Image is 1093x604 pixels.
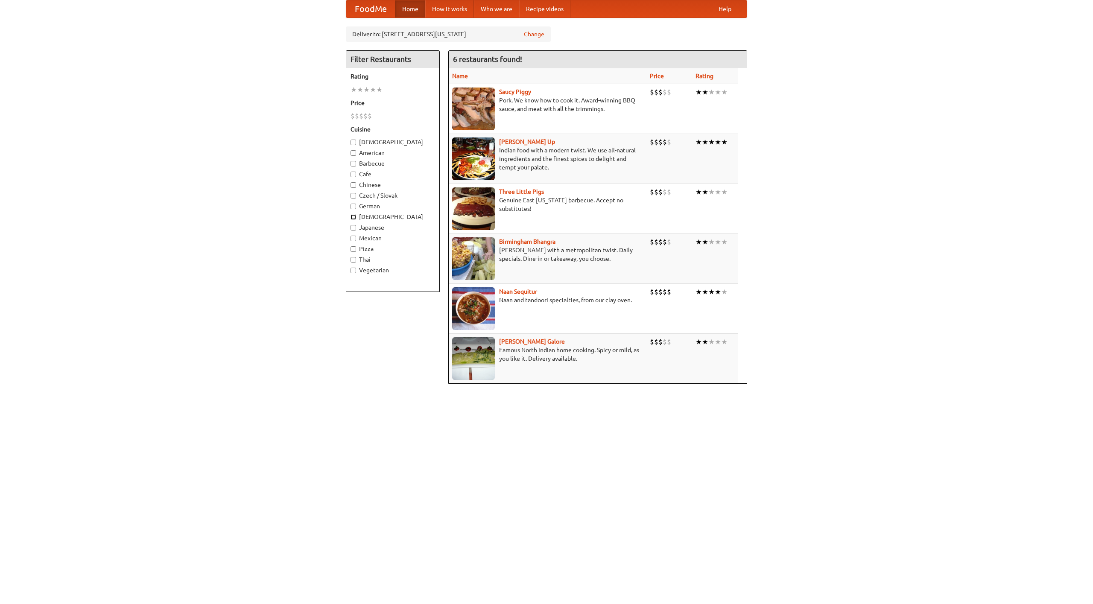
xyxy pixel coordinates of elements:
[708,88,715,97] li: ★
[351,150,356,156] input: American
[425,0,474,18] a: How it works
[351,149,435,157] label: American
[370,85,376,94] li: ★
[702,337,708,347] li: ★
[708,237,715,247] li: ★
[654,88,658,97] li: $
[351,225,356,231] input: Japanese
[452,337,495,380] img: currygalore.jpg
[351,268,356,273] input: Vegetarian
[474,0,519,18] a: Who we are
[351,161,356,166] input: Barbecue
[650,237,654,247] li: $
[721,337,728,347] li: ★
[708,187,715,197] li: ★
[452,88,495,130] img: saucy.jpg
[702,237,708,247] li: ★
[346,0,395,18] a: FoodMe
[708,137,715,147] li: ★
[351,99,435,107] h5: Price
[650,88,654,97] li: $
[650,73,664,79] a: Price
[351,125,435,134] h5: Cuisine
[452,237,495,280] img: bhangra.jpg
[499,88,531,95] a: Saucy Piggy
[715,187,721,197] li: ★
[346,26,551,42] div: Deliver to: [STREET_ADDRESS][US_STATE]
[351,111,355,121] li: $
[519,0,570,18] a: Recipe videos
[658,337,663,347] li: $
[452,73,468,79] a: Name
[658,187,663,197] li: $
[702,187,708,197] li: ★
[499,288,537,295] a: Naan Sequitur
[708,337,715,347] li: ★
[654,237,658,247] li: $
[351,193,356,198] input: Czech / Slovak
[351,257,356,263] input: Thai
[363,111,368,121] li: $
[650,137,654,147] li: $
[663,237,667,247] li: $
[667,237,671,247] li: $
[715,137,721,147] li: ★
[452,346,643,363] p: Famous North Indian home cooking. Spicy or mild, as you like it. Delivery available.
[351,181,435,189] label: Chinese
[452,296,643,304] p: Naan and tandoori specialties, from our clay oven.
[499,238,555,245] a: Birmingham Bhangra
[452,287,495,330] img: naansequitur.jpg
[650,187,654,197] li: $
[721,237,728,247] li: ★
[650,337,654,347] li: $
[663,187,667,197] li: $
[452,96,643,113] p: Pork. We know how to cook it. Award-winning BBQ sauce, and meat with all the trimmings.
[351,266,435,274] label: Vegetarian
[499,338,565,345] a: [PERSON_NAME] Galore
[499,188,544,195] a: Three Little Pigs
[452,137,495,180] img: curryup.jpg
[654,337,658,347] li: $
[359,111,363,121] li: $
[696,137,702,147] li: ★
[654,287,658,297] li: $
[702,137,708,147] li: ★
[351,170,435,178] label: Cafe
[363,85,370,94] li: ★
[351,138,435,146] label: [DEMOGRAPHIC_DATA]
[351,159,435,168] label: Barbecue
[452,187,495,230] img: littlepigs.jpg
[453,55,522,63] ng-pluralize: 6 restaurants found!
[696,88,702,97] li: ★
[452,246,643,263] p: [PERSON_NAME] with a metropolitan twist. Daily specials. Dine-in or takeaway, you choose.
[712,0,738,18] a: Help
[376,85,383,94] li: ★
[351,191,435,200] label: Czech / Slovak
[351,214,356,220] input: [DEMOGRAPHIC_DATA]
[351,246,356,252] input: Pizza
[351,223,435,232] label: Japanese
[667,337,671,347] li: $
[663,137,667,147] li: $
[658,88,663,97] li: $
[658,137,663,147] li: $
[351,172,356,177] input: Cafe
[715,237,721,247] li: ★
[524,30,544,38] a: Change
[351,202,435,210] label: German
[368,111,372,121] li: $
[355,111,359,121] li: $
[658,287,663,297] li: $
[351,204,356,209] input: German
[351,236,356,241] input: Mexican
[351,72,435,81] h5: Rating
[351,182,356,188] input: Chinese
[721,137,728,147] li: ★
[715,88,721,97] li: ★
[667,137,671,147] li: $
[663,88,667,97] li: $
